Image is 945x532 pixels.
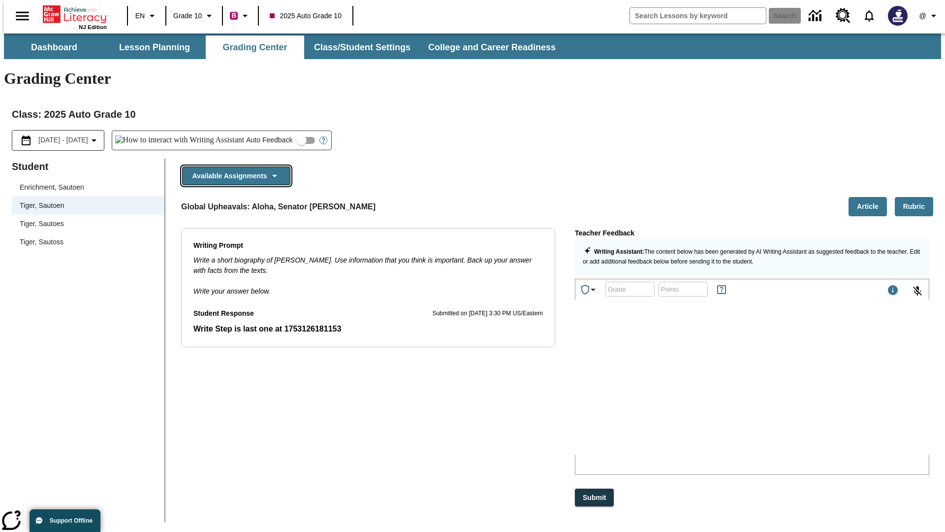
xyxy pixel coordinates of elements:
[575,489,614,507] button: Submit
[888,6,908,26] img: Avatar
[605,276,655,302] input: Grade: Letters, numbers, %, + and - are allowed.
[206,35,304,59] button: Grading Center
[594,248,644,255] strong: Writing Assistant :
[131,7,162,25] button: Language: EN, Select a language
[12,197,164,215] div: Tiger, Sautoen
[50,517,93,524] span: Support Offline
[906,279,929,303] button: Click to activate and allow voice recognition
[20,237,157,247] span: Tiger, Sautoss
[193,323,543,335] p: Student Response
[182,166,290,186] button: Available Assignments
[8,1,37,31] button: Open side menu
[849,197,887,216] button: Article, Will open in new tab
[4,69,941,88] h1: Grading Center
[12,159,164,174] p: Student
[12,106,933,122] h2: Class : 2025 Auto Grade 10
[193,276,543,297] p: Write your answer below.
[887,284,899,298] div: Maximum 1000 characters Press Escape to exit toolbar and use left and right arrow keys to access ...
[43,3,107,30] div: Home
[16,134,100,146] button: Select the date range menu item
[583,247,921,267] p: The content below has been generated by AI Writing Assistant as suggested feedback to the teacher...
[4,33,941,59] div: SubNavbar
[659,282,708,297] div: Points: Must be equal to or less than 25.
[231,9,236,22] span: B
[432,309,543,319] p: Submitted on [DATE] 3:30 PM US/Eastern
[4,35,565,59] div: SubNavbar
[38,135,88,145] span: [DATE] - [DATE]
[193,240,543,251] p: Writing Prompt
[226,7,255,25] button: Boost Class color is violet red. Change class color
[803,2,830,30] a: Data Center
[712,280,731,299] button: Rules for Earning Points and Achievements, Will open in new tab
[88,134,100,146] svg: Collapse Date Range Filter
[575,228,929,239] p: Teacher Feedback
[306,35,418,59] button: Class/Student Settings
[193,308,254,319] p: Student Response
[315,131,331,150] button: Open Help for Writing Assistant
[856,3,882,29] a: Notifications
[12,178,164,197] div: Enrichment, Sautoen
[12,215,164,233] div: Tiger, Sautoes
[575,280,603,299] button: Achievements
[135,11,145,21] span: EN
[20,219,157,229] span: Tiger, Sautoes
[193,323,543,335] p: Write Step is last one at 1753126181153
[12,233,164,251] div: Tiger, Sautoss
[420,35,564,59] button: College and Career Readiness
[605,282,655,297] div: Grade: Letters, numbers, %, + and - are allowed.
[169,7,219,25] button: Grade: Grade 10, Select a grade
[193,255,543,276] p: Write a short biography of [PERSON_NAME]. Use information that you think is important. Back up yo...
[630,8,766,24] input: search field
[115,135,245,145] img: How to interact with Writing Assistant
[105,35,204,59] button: Lesson Planning
[173,11,202,21] span: Grade 10
[5,35,103,59] button: Dashboard
[270,11,341,21] span: 2025 Auto Grade 10
[919,11,926,21] span: @
[895,197,933,216] button: Rubric, Will open in new tab
[882,3,913,29] button: Select a new avatar
[20,200,157,211] span: Tiger, Sautoen
[30,509,100,532] button: Support Offline
[20,182,157,193] span: Enrichment, Sautoen
[830,2,856,29] a: Resource Center, Will open in new tab
[43,4,107,24] a: Home
[181,201,376,213] p: Global Upheavals: Aloha, Senator [PERSON_NAME]
[659,276,708,302] input: Points: Must be equal to or less than 25.
[913,7,945,25] button: Profile/Settings
[79,24,107,30] span: NJ Edition
[246,135,292,145] span: Auto Feedback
